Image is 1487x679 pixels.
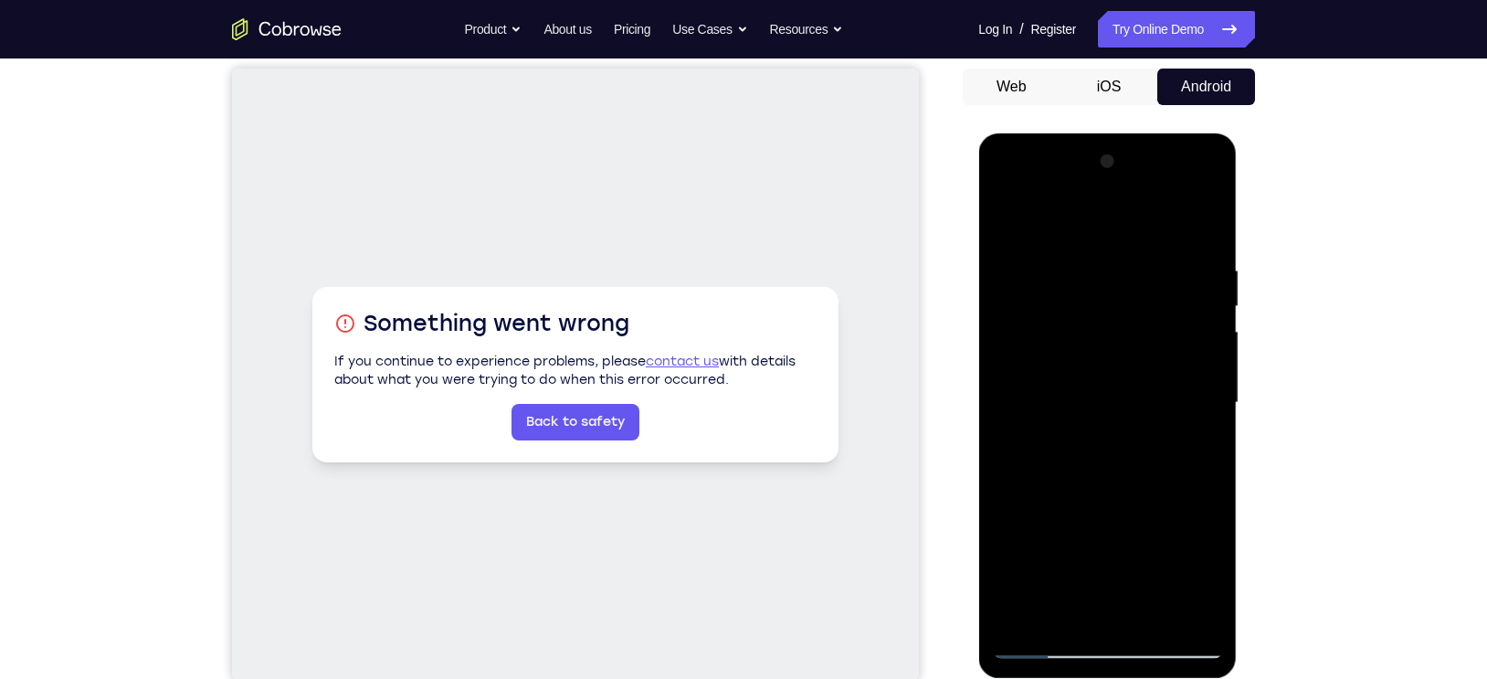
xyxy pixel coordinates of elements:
[963,69,1060,105] button: Web
[614,11,650,48] a: Pricing
[1019,18,1023,40] span: /
[1157,69,1255,105] button: Android
[465,11,522,48] button: Product
[978,11,1012,48] a: Log In
[1060,69,1158,105] button: iOS
[672,11,747,48] button: Use Cases
[414,285,487,301] a: contact us
[543,11,591,48] a: About us
[1031,11,1076,48] a: Register
[1098,11,1255,48] a: Try Online Demo
[232,18,342,40] a: Go to the home page
[279,335,407,372] a: Back to safety
[770,11,844,48] button: Resources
